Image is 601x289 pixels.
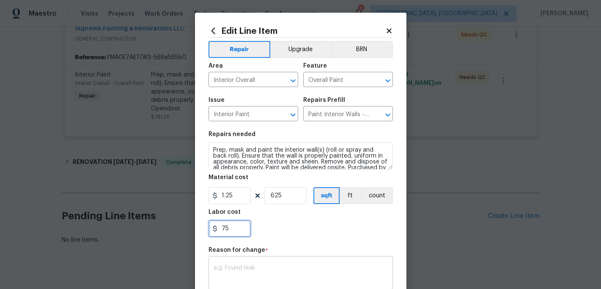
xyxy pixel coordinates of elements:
[270,41,331,58] button: Upgrade
[331,41,393,58] button: BRN
[361,187,393,204] button: count
[313,187,340,204] button: sqft
[209,26,385,35] h2: Edit Line Item
[209,63,223,69] h5: Area
[340,187,361,204] button: ft
[209,97,225,103] h5: Issue
[382,75,394,87] button: Open
[209,174,248,180] h5: Material cost
[303,63,327,69] h5: Feature
[303,97,345,103] h5: Repairs Prefill
[382,109,394,121] button: Open
[287,109,299,121] button: Open
[287,75,299,87] button: Open
[209,131,255,137] h5: Repairs needed
[209,247,265,253] h5: Reason for change
[209,142,393,169] textarea: Prep, mask and paint the interior wall(s) (roll or spray and back roll). Ensure that the wall is ...
[209,209,241,215] h5: Labor cost
[209,41,271,58] button: Repair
